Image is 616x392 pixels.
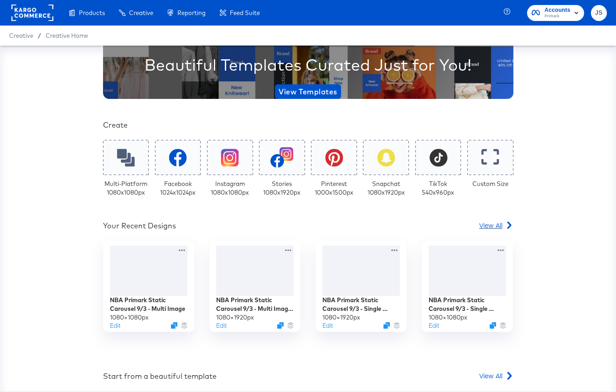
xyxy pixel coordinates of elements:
[230,9,260,16] span: Feed Suite
[479,221,513,234] a: View All
[171,322,177,329] svg: Duplicate
[145,53,471,76] div: Beautiful Templates Curated Just for You!
[79,9,105,16] span: Products
[279,85,337,98] span: View Templates
[322,296,400,313] div: NBA Primark Static Carousel 9/3 - Single Image 9:16
[277,322,284,329] svg: Duplicate
[591,5,607,21] button: JS
[160,180,196,196] div: Facebook 1024 x 1024 px
[316,241,407,332] div: NBA Primark Static Carousel 9/3 - Single Image 9:161080×1920pxEditDuplicate
[322,321,333,330] button: Edit
[110,296,187,313] div: NBA Primark Static Carousel 9/3 - Multi Image
[429,296,506,313] div: NBA Primark Static Carousel 9/3 - Single Image
[429,321,439,330] button: Edit
[103,241,194,332] div: NBA Primark Static Carousel 9/3 - Multi Image1080×1080pxEditDuplicate
[9,32,33,39] span: Creative
[383,322,390,329] svg: Duplicate
[322,313,360,322] div: 1080 × 1920 px
[544,5,570,15] span: Accounts
[479,371,513,384] a: View All
[368,180,405,196] div: Snapchat 1080 x 1920 px
[103,371,217,382] div: Start from a beautiful template
[216,313,254,322] div: 1080 × 1920 px
[46,32,88,39] a: Creative Home
[216,321,227,330] button: Edit
[211,180,249,196] div: Instagram 1080 x 1080 px
[472,180,508,188] div: Custom Size
[595,8,603,18] span: JS
[104,180,147,196] div: Multi-Platform 1080 x 1080 px
[216,296,294,313] div: NBA Primark Static Carousel 9/3 - Multi Image 9:16
[263,180,300,196] div: Stories 1080 x 1920 px
[110,313,149,322] div: 1080 × 1080 px
[479,221,502,230] span: View All
[110,321,120,330] button: Edit
[429,313,467,322] div: 1080 × 1080 px
[275,84,341,99] button: View Templates
[103,120,513,130] div: Create
[527,5,584,21] button: AccountsPrimark
[33,32,46,39] span: /
[129,9,153,16] span: Creative
[422,180,454,196] div: TikTok 540 x 960 px
[422,241,513,332] div: NBA Primark Static Carousel 9/3 - Single Image1080×1080pxEditDuplicate
[177,9,206,16] span: Reporting
[315,180,353,196] div: Pinterest 1000 x 1500 px
[544,13,570,20] span: Primark
[490,322,496,329] svg: Duplicate
[209,241,300,332] div: NBA Primark Static Carousel 9/3 - Multi Image 9:161080×1920pxEditDuplicate
[103,221,176,231] div: Your Recent Designs
[479,371,502,380] span: View All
